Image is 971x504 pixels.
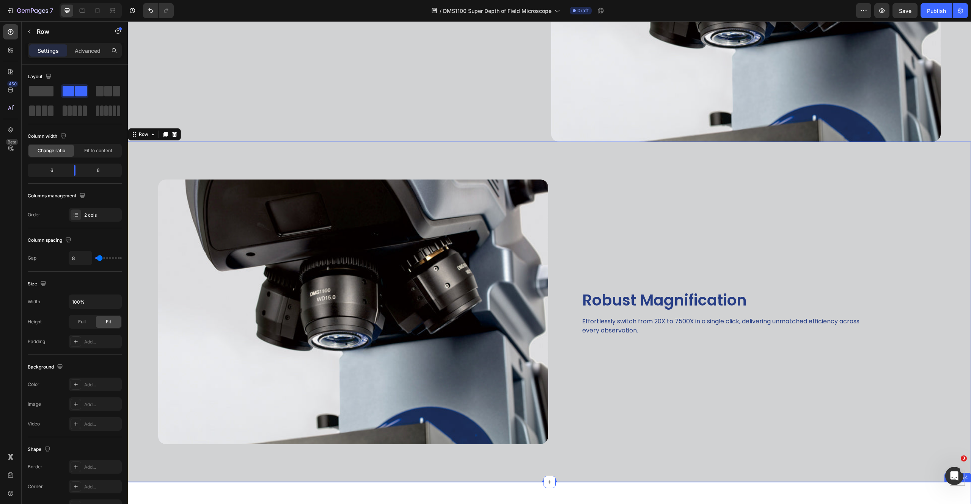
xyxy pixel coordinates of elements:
[3,3,57,18] button: 7
[84,484,120,490] div: Add...
[29,165,68,176] div: 6
[84,421,120,428] div: Add...
[818,453,842,460] div: Section 4
[927,7,946,15] div: Publish
[454,267,828,291] h2: Robust Magnification
[440,7,442,15] span: /
[961,455,967,461] span: 3
[84,147,112,154] span: Fit to content
[28,381,39,388] div: Color
[75,47,101,55] p: Advanced
[28,421,40,427] div: Video
[28,444,52,455] div: Shape
[454,296,734,314] p: Effortlessly switch from 20X to 7500X in a single click, delivering unmatched efficiency across e...
[50,6,53,15] p: 7
[9,110,22,117] div: Row
[84,464,120,471] div: Add...
[78,318,86,325] span: Full
[28,318,42,325] div: Height
[84,401,120,408] div: Add...
[28,211,40,218] div: Order
[128,21,971,504] iframe: Design area
[28,72,53,82] div: Layout
[28,483,43,490] div: Corner
[84,212,120,219] div: 2 cols
[921,3,952,18] button: Publish
[899,8,911,14] span: Save
[69,295,121,309] input: Auto
[28,235,73,246] div: Column spacing
[28,298,40,305] div: Width
[28,279,48,289] div: Size
[84,381,120,388] div: Add...
[82,165,120,176] div: 6
[6,139,18,145] div: Beta
[84,339,120,345] div: Add...
[38,147,65,154] span: Change ratio
[28,362,64,372] div: Background
[69,251,92,265] input: Auto
[28,401,41,408] div: Image
[577,7,589,14] span: Draft
[28,255,36,261] div: Gap
[7,81,18,87] div: 450
[443,7,551,15] span: DMS1100 Super Depth of Field Microscope
[28,131,68,142] div: Column width
[28,463,42,470] div: Border
[106,318,111,325] span: Fit
[143,3,174,18] div: Undo/Redo
[38,47,59,55] p: Settings
[945,467,963,485] iframe: Intercom live chat
[37,27,101,36] p: Row
[28,191,87,201] div: Columns management
[28,338,45,345] div: Padding
[892,3,918,18] button: Save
